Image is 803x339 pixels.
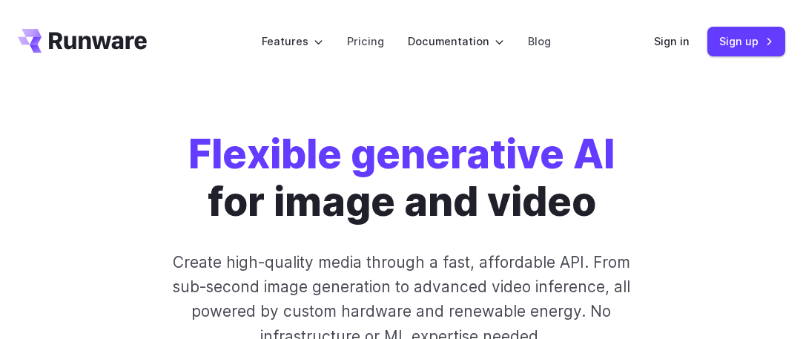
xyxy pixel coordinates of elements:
label: Documentation [408,33,504,50]
a: Pricing [347,33,384,50]
a: Go to / [18,29,147,53]
a: Blog [528,33,551,50]
h1: for image and video [188,131,615,226]
label: Features [262,33,323,50]
strong: Flexible generative AI [188,130,615,178]
a: Sign in [654,33,690,50]
a: Sign up [707,27,785,56]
